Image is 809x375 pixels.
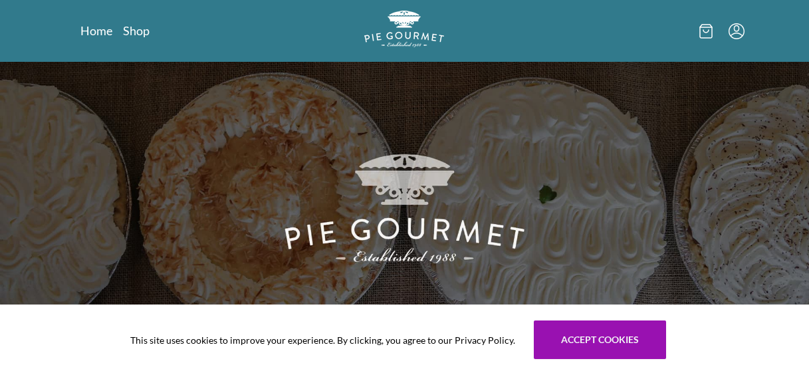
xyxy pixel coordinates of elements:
[364,11,444,47] img: logo
[364,11,444,51] a: Logo
[130,333,515,347] span: This site uses cookies to improve your experience. By clicking, you agree to our Privacy Policy.
[80,23,112,39] a: Home
[123,23,150,39] a: Shop
[729,23,745,39] button: Menu
[534,320,666,359] button: Accept cookies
